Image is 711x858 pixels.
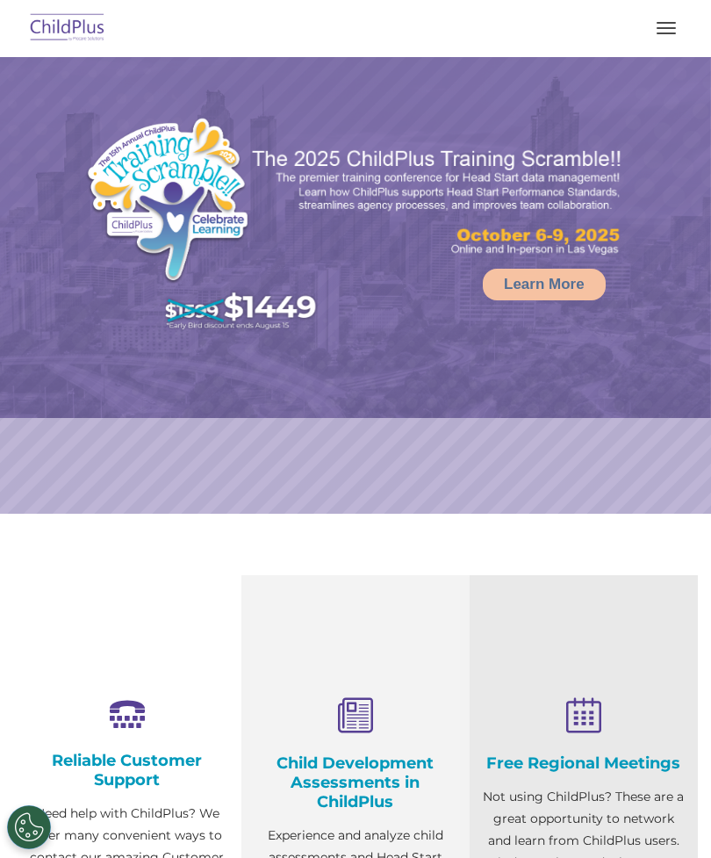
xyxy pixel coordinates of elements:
h4: Child Development Assessments in ChildPlus [255,753,456,811]
h4: Reliable Customer Support [26,751,228,790]
h4: Free Regional Meetings [483,753,685,773]
img: ChildPlus by Procare Solutions [26,8,109,49]
a: Learn More [483,269,606,300]
button: Cookies Settings [7,805,51,849]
